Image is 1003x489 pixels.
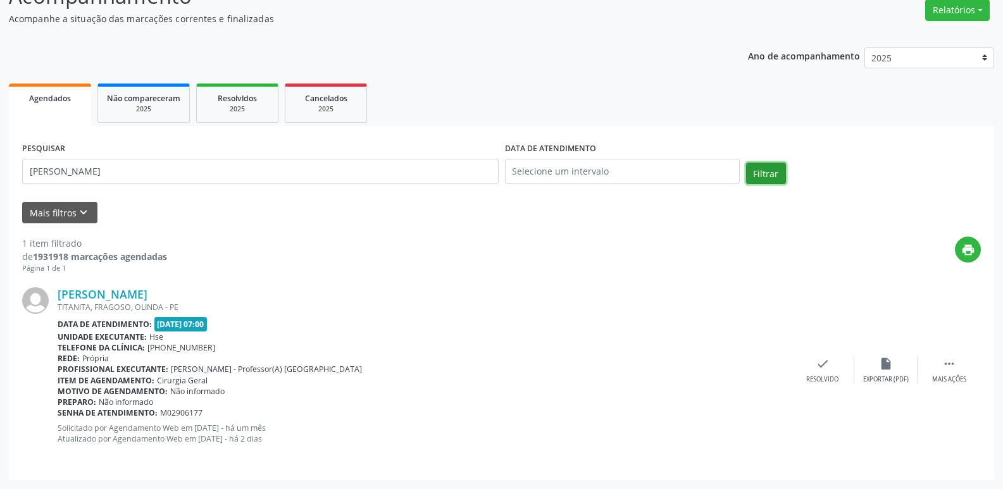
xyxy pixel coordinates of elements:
div: Mais ações [932,375,966,384]
i: insert_drive_file [879,357,893,371]
span: [DATE] 07:00 [154,317,208,331]
div: 2025 [294,104,358,114]
b: Item de agendamento: [58,375,154,386]
span: Não informado [99,397,153,407]
b: Rede: [58,353,80,364]
b: Telefone da clínica: [58,342,145,353]
i:  [942,357,956,371]
b: Data de atendimento: [58,319,152,330]
strong: 1931918 marcações agendadas [33,251,167,263]
div: Resolvido [806,375,838,384]
span: M02906177 [160,407,202,418]
b: Preparo: [58,397,96,407]
label: PESQUISAR [22,139,65,159]
span: Hse [149,331,163,342]
p: Acompanhe a situação das marcações correntes e finalizadas [9,12,699,25]
div: TITANITA, FRAGOSO, OLINDA - PE [58,302,791,313]
div: 1 item filtrado [22,237,167,250]
input: Nome, código do beneficiário ou CPF [22,159,499,184]
button: Mais filtroskeyboard_arrow_down [22,202,97,224]
span: Agendados [29,93,71,104]
p: Ano de acompanhamento [748,47,860,63]
b: Motivo de agendamento: [58,386,168,397]
div: Página 1 de 1 [22,263,167,274]
span: Cirurgia Geral [157,375,208,386]
i: print [961,243,975,257]
span: Própria [82,353,109,364]
b: Unidade executante: [58,331,147,342]
span: Não compareceram [107,93,180,104]
b: Senha de atendimento: [58,407,158,418]
p: Solicitado por Agendamento Web em [DATE] - há um mês Atualizado por Agendamento Web em [DATE] - h... [58,423,791,444]
span: [PHONE_NUMBER] [147,342,215,353]
div: de [22,250,167,263]
i: check [816,357,830,371]
span: Cancelados [305,93,347,104]
span: [PERSON_NAME] - Professor(A) [GEOGRAPHIC_DATA] [171,364,362,374]
button: Filtrar [746,163,786,184]
i: keyboard_arrow_down [77,206,90,220]
div: Exportar (PDF) [863,375,909,384]
a: [PERSON_NAME] [58,287,147,301]
button: print [955,237,981,263]
span: Não informado [170,386,225,397]
label: DATA DE ATENDIMENTO [505,139,596,159]
img: img [22,287,49,314]
b: Profissional executante: [58,364,168,374]
span: Resolvidos [218,93,257,104]
div: 2025 [107,104,180,114]
div: 2025 [206,104,269,114]
input: Selecione um intervalo [505,159,740,184]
